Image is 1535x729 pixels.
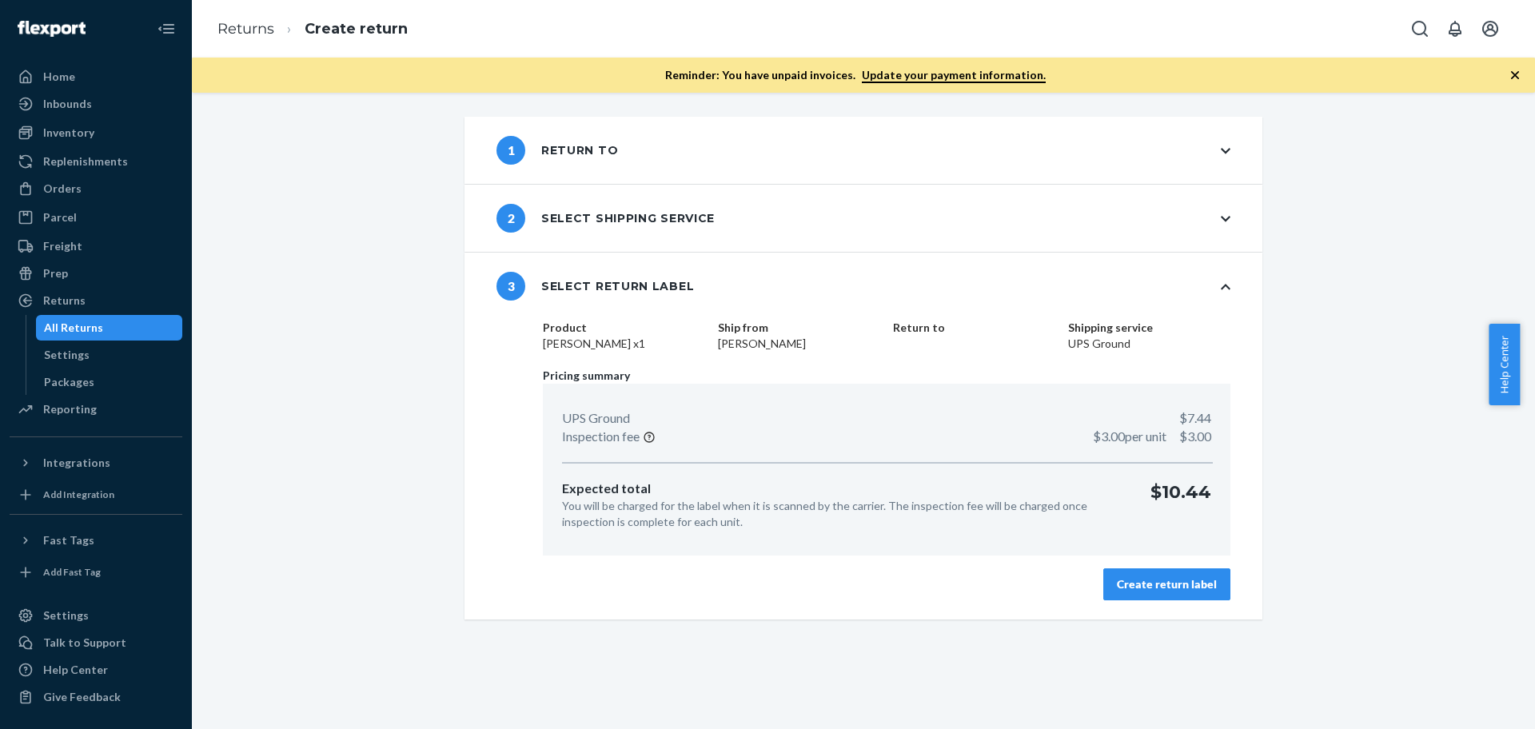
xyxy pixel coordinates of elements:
button: Open account menu [1474,13,1506,45]
div: Give Feedback [43,689,121,705]
button: Give Feedback [10,684,182,710]
div: Fast Tags [43,532,94,548]
p: Reminder: You have unpaid invoices. [665,67,1046,83]
div: Talk to Support [43,635,126,651]
a: Returns [10,288,182,313]
a: Freight [10,233,182,259]
div: Integrations [43,455,110,471]
div: Inbounds [43,96,92,112]
span: $3.00 per unit [1093,428,1166,444]
button: Open Search Box [1404,13,1436,45]
p: $7.44 [1179,409,1211,428]
a: Packages [36,369,183,395]
a: Home [10,64,182,90]
a: Orders [10,176,182,201]
dt: Product [543,320,705,336]
p: UPS Ground [562,409,630,428]
button: Fast Tags [10,528,182,553]
dd: UPS Ground [1068,336,1230,352]
p: Pricing summary [543,368,1230,384]
div: Create return label [1117,576,1217,592]
p: $3.00 [1093,428,1211,446]
div: Home [43,69,75,85]
div: Replenishments [43,153,128,169]
div: Add Integration [43,488,114,501]
a: Parcel [10,205,182,230]
a: Create return [305,20,408,38]
a: Returns [217,20,274,38]
a: Settings [10,603,182,628]
span: 3 [496,272,525,301]
img: Flexport logo [18,21,86,37]
button: Close Navigation [150,13,182,45]
a: Add Fast Tag [10,560,182,585]
dd: [PERSON_NAME] x1 [543,336,705,352]
div: Help Center [43,662,108,678]
div: Return to [496,136,618,165]
div: Orders [43,181,82,197]
dt: Return to [893,320,1055,336]
a: All Returns [36,315,183,341]
div: Reporting [43,401,97,417]
div: Add Fast Tag [43,565,101,579]
a: Settings [36,342,183,368]
button: Help Center [1489,324,1520,405]
p: Expected total [562,480,1125,498]
div: Freight [43,238,82,254]
a: Replenishments [10,149,182,174]
dt: Ship from [718,320,880,336]
span: 2 [496,204,525,233]
dd: [PERSON_NAME] [718,336,880,352]
div: Parcel [43,209,77,225]
p: Inspection fee [562,428,640,446]
a: Update your payment information. [862,68,1046,83]
button: Create return label [1103,568,1230,600]
a: Reporting [10,396,182,422]
div: Select shipping service [496,204,715,233]
div: Returns [43,293,86,309]
div: Packages [44,374,94,390]
div: All Returns [44,320,103,336]
a: Inbounds [10,91,182,117]
span: 1 [496,136,525,165]
a: Prep [10,261,182,286]
a: Add Integration [10,482,182,508]
a: Inventory [10,120,182,145]
button: Integrations [10,450,182,476]
button: Open notifications [1439,13,1471,45]
div: Settings [44,347,90,363]
dt: Shipping service [1068,320,1230,336]
a: Help Center [10,657,182,683]
p: $10.44 [1150,480,1211,530]
a: Talk to Support [10,630,182,655]
div: Inventory [43,125,94,141]
div: Settings [43,607,89,623]
div: Prep [43,265,68,281]
div: Select return label [496,272,694,301]
p: You will be charged for the label when it is scanned by the carrier. The inspection fee will be c... [562,498,1125,530]
ol: breadcrumbs [205,6,421,53]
